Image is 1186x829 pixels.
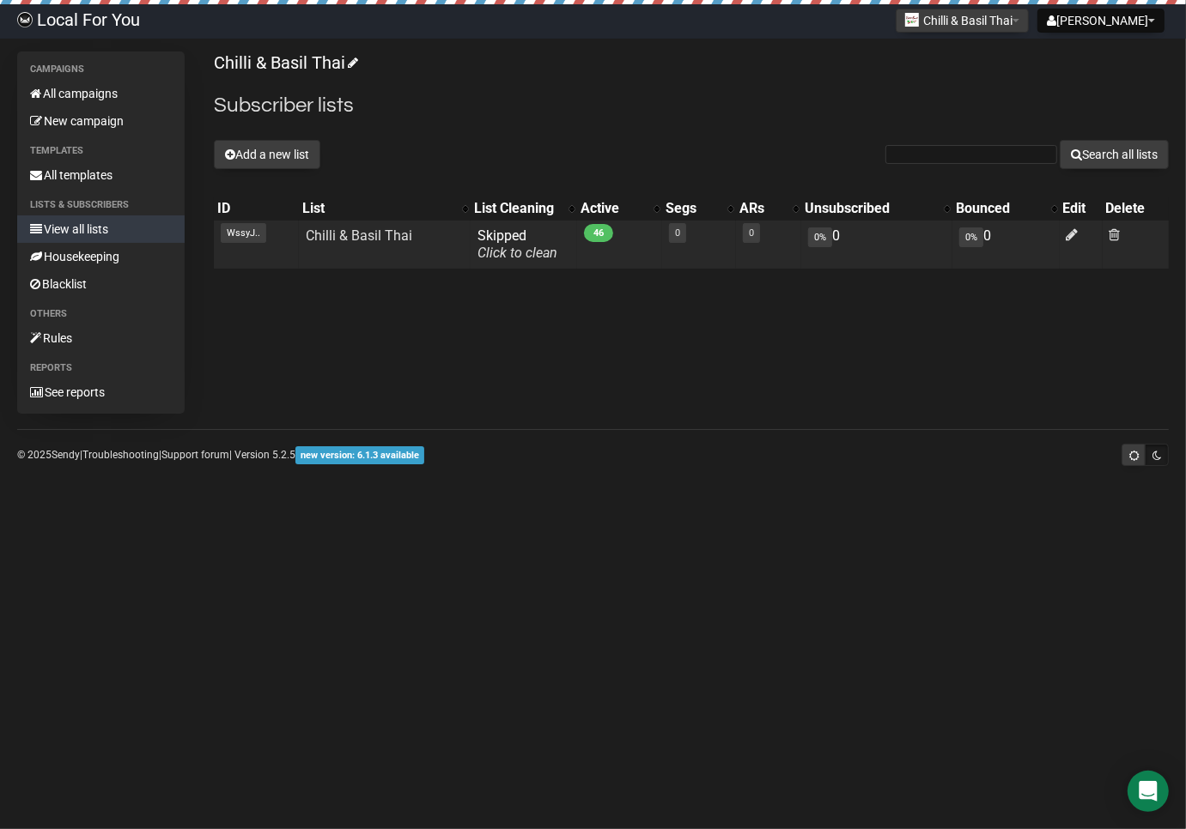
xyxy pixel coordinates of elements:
div: Bounced [956,200,1043,217]
div: Unsubscribed [805,200,935,217]
div: List Cleaning [474,200,560,217]
a: Housekeeping [17,243,185,270]
span: WssyJ.. [221,223,266,243]
th: Bounced: No sort applied, activate to apply an ascending sort [952,197,1060,221]
div: Open Intercom Messenger [1128,771,1169,812]
span: 46 [584,224,613,242]
th: Delete: No sort applied, sorting is disabled [1103,197,1169,221]
a: new version: 6.1.3 available [295,449,424,461]
a: All templates [17,161,185,189]
li: Others [17,304,185,324]
a: 0 [749,227,754,239]
div: Edit [1063,200,1099,217]
a: See reports [17,378,185,406]
a: Blacklist [17,270,185,298]
span: new version: 6.1.3 available [295,446,424,464]
a: View all lists [17,215,185,243]
img: d61d2441668da63f2d83084b75c85b29 [17,12,33,27]
a: Chilli & Basil Thai [306,227,412,244]
span: 0% [959,227,983,247]
td: 0 [952,221,1060,269]
a: Sendy [52,449,80,461]
th: Edit: No sort applied, sorting is disabled [1060,197,1103,221]
th: Active: No sort applied, activate to apply an ascending sort [577,197,662,221]
div: Active [581,200,645,217]
div: List [302,200,453,217]
a: Rules [17,324,185,352]
a: Chilli & Basil Thai [214,52,356,73]
th: ID: No sort applied, sorting is disabled [214,197,299,221]
td: 0 [801,221,952,269]
button: [PERSON_NAME] [1037,9,1165,33]
th: Segs: No sort applied, activate to apply an ascending sort [662,197,736,221]
li: Reports [17,358,185,378]
a: 0 [675,227,680,239]
div: Delete [1106,200,1165,217]
li: Lists & subscribers [17,195,185,215]
th: List: No sort applied, activate to apply an ascending sort [299,197,471,221]
li: Campaigns [17,59,185,80]
button: Search all lists [1060,140,1169,169]
div: ARs [739,200,784,217]
img: 940.jpg [905,13,919,27]
h2: Subscriber lists [214,90,1169,121]
span: 0% [808,227,832,247]
button: Add a new list [214,140,320,169]
div: Segs [666,200,719,217]
a: New campaign [17,107,185,135]
li: Templates [17,141,185,161]
a: Click to clean [477,245,557,261]
span: Skipped [477,227,557,261]
a: All campaigns [17,80,185,107]
th: List Cleaning: No sort applied, activate to apply an ascending sort [471,197,577,221]
div: ID [217,200,295,217]
th: Unsubscribed: No sort applied, activate to apply an ascending sort [801,197,952,221]
th: ARs: No sort applied, activate to apply an ascending sort [736,197,801,221]
button: Chilli & Basil Thai [896,9,1029,33]
a: Support forum [161,449,229,461]
p: © 2025 | | | Version 5.2.5 [17,445,424,464]
a: Troubleshooting [82,449,159,461]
